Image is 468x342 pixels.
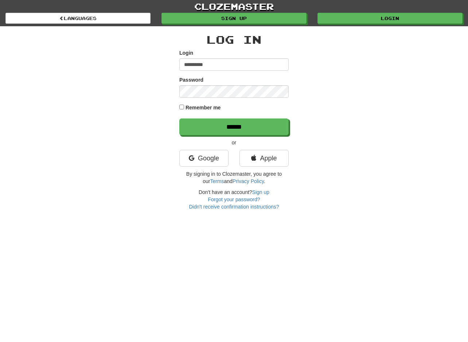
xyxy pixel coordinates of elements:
[189,204,279,210] a: Didn't receive confirmation instructions?
[208,197,260,202] a: Forgot your password?
[179,189,289,210] div: Don't have an account?
[179,150,229,167] a: Google
[179,76,203,83] label: Password
[239,150,289,167] a: Apple
[179,34,289,46] h2: Log In
[317,13,463,24] a: Login
[179,139,289,146] p: or
[161,13,307,24] a: Sign up
[179,49,193,57] label: Login
[252,189,269,195] a: Sign up
[179,170,289,185] p: By signing in to Clozemaster, you agree to our and .
[186,104,221,111] label: Remember me
[233,178,264,184] a: Privacy Policy
[210,178,224,184] a: Terms
[5,13,151,24] a: Languages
